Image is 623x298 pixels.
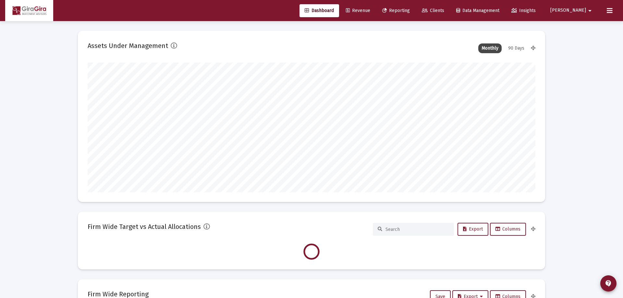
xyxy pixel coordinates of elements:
[422,8,444,13] span: Clients
[490,223,526,236] button: Columns
[456,8,499,13] span: Data Management
[543,4,602,17] button: [PERSON_NAME]
[458,223,488,236] button: Export
[88,221,201,232] h2: Firm Wide Target vs Actual Allocations
[341,4,375,17] a: Revenue
[511,8,536,13] span: Insights
[550,8,586,13] span: [PERSON_NAME]
[10,4,48,17] img: Dashboard
[88,41,168,51] h2: Assets Under Management
[495,226,520,232] span: Columns
[305,8,334,13] span: Dashboard
[586,4,594,17] mat-icon: arrow_drop_down
[346,8,370,13] span: Revenue
[385,227,449,232] input: Search
[382,8,410,13] span: Reporting
[417,4,449,17] a: Clients
[605,280,612,287] mat-icon: contact_support
[463,226,483,232] span: Export
[299,4,339,17] a: Dashboard
[478,43,502,53] div: Monthly
[451,4,505,17] a: Data Management
[506,4,541,17] a: Insights
[505,43,528,53] div: 90 Days
[377,4,415,17] a: Reporting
